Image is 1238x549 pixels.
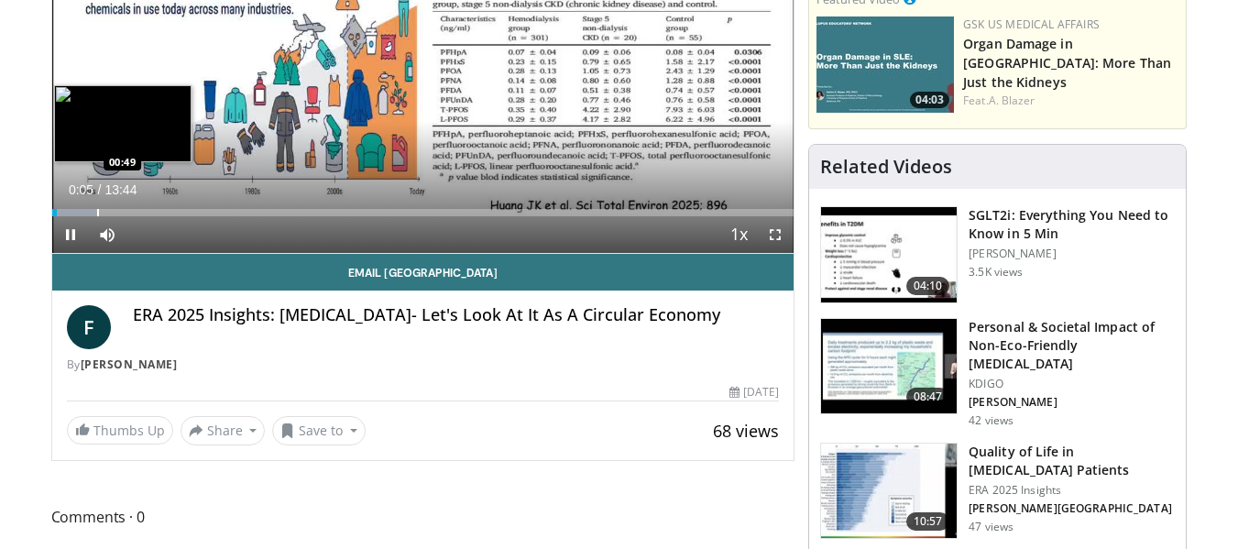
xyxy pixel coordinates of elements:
a: Thumbs Up [67,416,173,445]
a: Email [GEOGRAPHIC_DATA] [52,254,794,291]
a: 10:57 Quality of Life in [MEDICAL_DATA] Patients ERA 2025 Insights [PERSON_NAME][GEOGRAPHIC_DATA]... [820,443,1175,540]
a: [PERSON_NAME] [81,357,178,372]
span: / [98,182,102,197]
a: 04:03 [816,16,954,113]
button: Mute [89,216,126,253]
p: [PERSON_NAME] [969,247,1175,261]
img: e91ec583-8f54-4b52-99b4-be941cf021de.png.150x105_q85_crop-smart_upscale.jpg [816,16,954,113]
a: GSK US Medical Affairs [963,16,1100,32]
div: Feat. [963,93,1178,109]
img: image.jpeg [54,85,192,162]
h3: Quality of Life in [MEDICAL_DATA] Patients [969,443,1175,479]
button: Playback Rate [720,216,757,253]
span: 08:47 [906,388,950,406]
p: [PERSON_NAME] [969,395,1175,410]
a: 04:10 SGLT2i: Everything You Need to Know in 5 Min [PERSON_NAME] 3.5K views [820,206,1175,303]
p: KDIGO [969,377,1175,391]
a: A. Blazer [989,93,1035,108]
p: 42 views [969,413,1013,428]
div: [DATE] [729,384,779,401]
img: 60c4d20e-f681-47a8-976c-0bf28c2ff897.150x105_q85_crop-smart_upscale.jpg [821,319,957,414]
span: 04:10 [906,277,950,295]
span: Comments 0 [51,505,795,529]
a: Organ Damage in [GEOGRAPHIC_DATA]: More Than Just the Kidneys [963,35,1171,91]
p: 3.5K views [969,265,1023,280]
h3: SGLT2i: Everything You Need to Know in 5 Min [969,206,1175,243]
span: 13:44 [104,182,137,197]
p: 47 views [969,520,1013,534]
div: By [67,357,780,373]
button: Fullscreen [757,216,794,253]
span: 10:57 [906,512,950,531]
button: Pause [52,216,89,253]
span: 68 views [713,420,779,442]
span: 0:05 [69,182,93,197]
a: F [67,305,111,349]
img: 2f55ff1b-7dfd-45fe-8fd0-c2d52ecd058d.150x105_q85_crop-smart_upscale.jpg [821,207,957,302]
div: Progress Bar [52,209,794,216]
button: Share [181,416,266,445]
button: Save to [272,416,366,445]
span: 04:03 [910,92,949,108]
h4: Related Videos [820,156,952,178]
a: 08:47 Personal & Societal Impact of Non-Eco-Friendly [MEDICAL_DATA] KDIGO [PERSON_NAME] 42 views [820,318,1175,428]
h3: Personal & Societal Impact of Non-Eco-Friendly [MEDICAL_DATA] [969,318,1175,373]
p: ERA 2025 Insights [969,483,1175,498]
p: [PERSON_NAME][GEOGRAPHIC_DATA] [969,501,1175,516]
img: fb1a4bd5-c2b1-4360-bbcb-65efa5889e6b.150x105_q85_crop-smart_upscale.jpg [821,444,957,539]
h4: ERA 2025 Insights: [MEDICAL_DATA]- Let's Look At It As A Circular Economy [133,305,780,325]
